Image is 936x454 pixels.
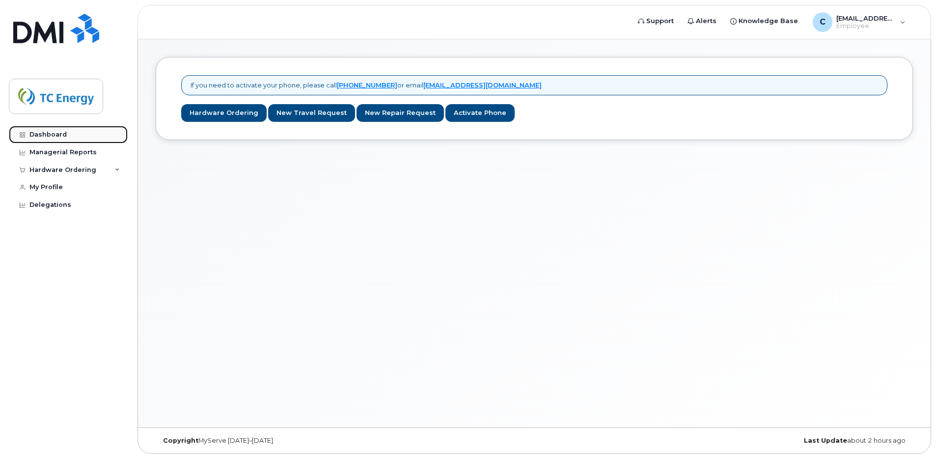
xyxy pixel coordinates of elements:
a: [EMAIL_ADDRESS][DOMAIN_NAME] [423,81,542,89]
a: Hardware Ordering [181,104,267,122]
a: [PHONE_NUMBER] [337,81,397,89]
p: If you need to activate your phone, please call or email [191,81,542,90]
div: MyServe [DATE]–[DATE] [156,437,408,445]
a: Activate Phone [445,104,515,122]
a: New Repair Request [357,104,444,122]
iframe: Messenger Launcher [893,411,929,447]
strong: Last Update [804,437,847,444]
div: about 2 hours ago [661,437,913,445]
strong: Copyright [163,437,198,444]
a: New Travel Request [268,104,355,122]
